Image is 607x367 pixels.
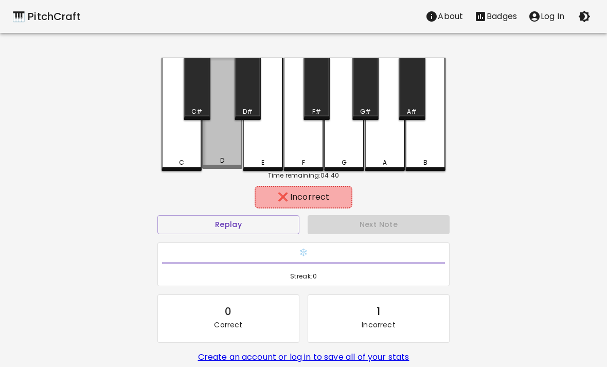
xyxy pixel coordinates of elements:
div: A [383,158,387,167]
div: B [423,158,427,167]
div: Time remaining: 04:40 [162,171,445,180]
div: F [302,158,305,167]
p: Badges [487,10,517,23]
p: Correct [214,320,242,330]
a: 🎹 PitchCraft [12,8,81,25]
div: G# [360,107,371,116]
div: D# [243,107,253,116]
p: Log In [541,10,564,23]
p: About [438,10,463,23]
div: 1 [377,303,380,320]
div: G [342,158,347,167]
div: D [220,156,224,165]
div: E [261,158,264,167]
div: C [179,158,184,167]
div: F# [312,107,321,116]
div: C# [191,107,202,116]
p: Incorrect [362,320,395,330]
h6: ❄️ [162,247,445,258]
div: ❌ Incorrect [260,191,347,203]
button: Replay [157,215,299,234]
div: A# [407,107,417,116]
button: About [420,6,469,27]
button: account of current user [523,6,570,27]
button: Stats [469,6,523,27]
a: Create an account or log in to save all of your stats [198,351,409,363]
span: Streak: 0 [162,271,445,282]
div: 0 [225,303,231,320]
